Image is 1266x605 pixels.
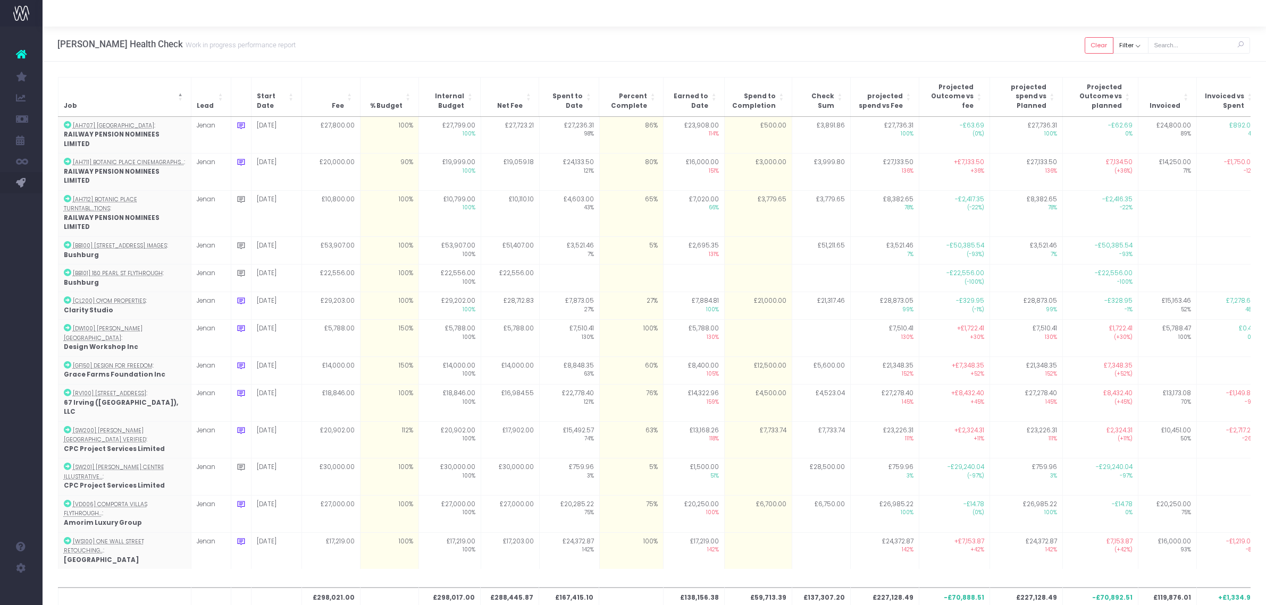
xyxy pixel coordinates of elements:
td: £30,000.00 [419,458,481,496]
small: Work in progress performance report [183,39,296,49]
td: £21,348.35 [851,356,919,384]
span: -£328.95 [1104,296,1133,306]
span: % Budget [370,101,403,111]
span: £892.00 [1229,121,1255,131]
td: £20,285.22 [539,495,599,532]
td: : [58,458,191,496]
span: 7% [995,251,1057,259]
th: Earned to Date: Activate to sort: Activate to sort: Activate to sort: Activate to sort [663,77,724,116]
td: £7,510.41 [539,320,599,357]
td: £759.96 [990,458,1063,496]
th: Internal Budget: Activate to sort: Activate to sort: Activate to sort: Activate to sort [418,77,481,116]
td: £24,372.87 [851,532,919,569]
td: £20,250.00 [664,495,725,532]
td: £20,250.00 [1138,495,1196,532]
span: -£2,417.35 [955,195,984,204]
td: £24,800.00 [1138,117,1196,154]
td: £13,173.08 [1138,385,1196,422]
span: 66% [669,204,719,212]
strong: Bushburg [64,251,99,259]
span: +£7,133.50 [954,158,984,167]
td: £21,000.00 [725,292,792,320]
td: £21,348.35 [990,356,1063,384]
td: Jenan [191,237,231,265]
span: 100% [856,130,913,138]
span: -£329.95 [956,296,984,306]
td: £17,219.00 [664,532,725,569]
td: £30,000.00 [481,458,539,496]
th: Spent to Date: Activate to sort: Activate to sort: Activate to sort: Activate to sort [539,77,599,116]
span: 100% [424,130,475,138]
td: £5,600.00 [792,356,851,384]
td: £4,603.00 [539,190,599,236]
td: 90% [360,154,419,191]
td: £24,372.87 [539,532,599,569]
span: -£1,750.00 [1224,158,1255,167]
th: projected spend vs Planned: Activate to sort: Activate to sort: Activate to sort: Activate to sort [990,77,1062,116]
span: 43% [545,204,594,212]
span: +£1,722.41 [957,324,984,334]
span: Percent Complete [605,92,647,110]
td: [DATE] [251,117,302,154]
td: £26,985.22 [990,495,1063,532]
td: 60% [599,356,664,384]
td: £30,000.00 [302,458,360,496]
td: £7,510.41 [990,320,1063,357]
td: £6,750.00 [792,495,851,532]
td: £8,382.65 [990,190,1063,236]
td: £22,556.00 [419,265,481,292]
td: 80% [599,154,664,191]
td: £22,556.00 [302,265,360,292]
span: Check Sum [798,92,834,110]
td: £27,133.50 [990,154,1063,191]
span: 100% [424,306,475,314]
td: [DATE] [251,356,302,384]
td: £28,873.05 [851,292,919,320]
td: £27,278.40 [990,385,1063,422]
span: -£22,556.00 [1095,269,1133,278]
td: £3,521.46 [539,237,599,265]
span: Spent to Date [544,92,583,110]
span: (-22%) [925,204,984,212]
td: Jenan [191,421,231,458]
span: 130% [995,334,1057,342]
span: 99% [995,306,1057,314]
td: : [58,154,191,191]
td: £27,736.31 [851,117,919,154]
span: 4% [1202,130,1255,138]
td: 100% [360,458,419,496]
th: Projected Outcome vs fee: Activate to sort: Activate to sort: Activate to sort: Activate to sort [919,77,990,116]
td: [DATE] [251,292,302,320]
span: Spend to Completion [730,92,776,110]
td: £27,800.00 [302,117,360,154]
span: 114% [669,130,719,138]
td: £27,133.50 [851,154,919,191]
td: £19,059.18 [481,154,539,191]
td: : [58,532,191,569]
td: £28,500.00 [792,458,851,496]
td: £1,500.00 [664,458,725,496]
td: £24,133.50 [539,154,599,191]
td: 5% [599,458,664,496]
td: £14,322.96 [664,385,725,422]
td: : [58,117,191,154]
th: Spend to Completion: Activate to sort: Activate to sort: Activate to sort: Activate to sort [725,77,792,116]
td: £3,521.46 [990,237,1063,265]
th: Invoiced vs Spent: Activate to sort: Activate to sort: Activate to sort: Activate to sort [1196,77,1260,116]
th: projected spend vs Fee: Activate to sort: Activate to sort: Activate to sort: Activate to sort [850,77,919,116]
abbr: [CL200] Oyom Properties [73,297,146,305]
td: 100% [599,320,664,357]
td: 76% [599,385,664,422]
td: £27,723.21 [481,117,539,154]
td: £27,000.00 [419,495,481,532]
td: £27,799.00 [419,117,481,154]
td: £4,523.04 [792,385,851,422]
span: +36% [925,167,984,175]
span: Net Fee [497,101,523,111]
td: 75% [599,495,664,532]
span: (-93%) [925,251,984,259]
td: £17,219.00 [419,532,481,569]
td: £14,250.00 [1138,154,1196,191]
td: £6,700.00 [725,495,792,532]
span: 130% [856,334,913,342]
